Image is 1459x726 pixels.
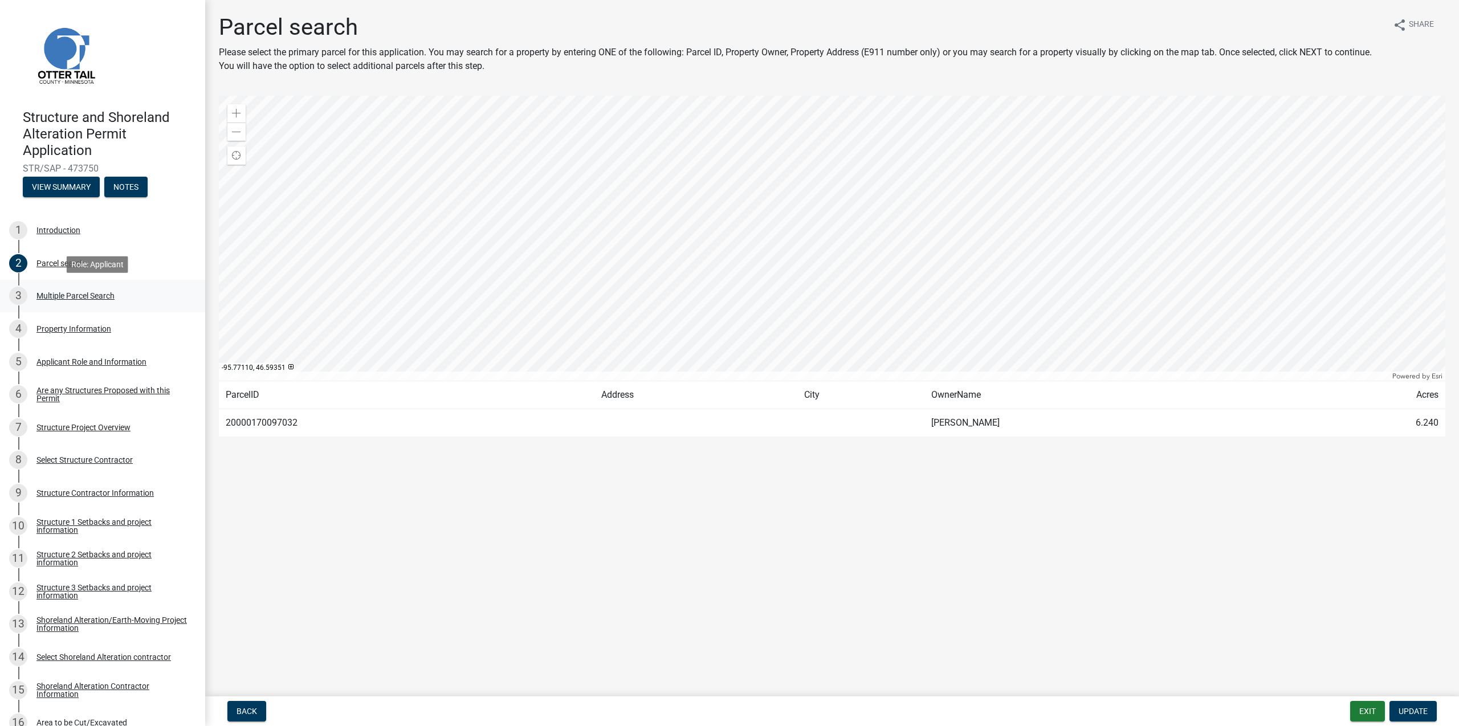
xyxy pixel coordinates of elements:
div: Property Information [36,325,111,333]
div: Find my location [227,146,246,165]
button: View Summary [23,177,100,197]
button: Back [227,701,266,721]
button: Exit [1350,701,1385,721]
div: 3 [9,287,27,305]
div: Shoreland Alteration/Earth-Moving Project Information [36,616,187,632]
div: 5 [9,353,27,371]
td: OwnerName [924,381,1285,409]
wm-modal-confirm: Summary [23,183,100,193]
i: share [1393,18,1407,32]
td: City [797,381,925,409]
div: 13 [9,615,27,633]
div: Powered by [1389,372,1445,381]
h4: Structure and Shoreland Alteration Permit Application [23,109,196,158]
div: Select Shoreland Alteration contractor [36,653,171,661]
span: Update [1399,707,1428,716]
div: 12 [9,582,27,601]
div: 7 [9,418,27,437]
button: shareShare [1384,14,1443,36]
div: Zoom in [227,104,246,123]
div: 2 [9,254,27,272]
td: 20000170097032 [219,409,594,437]
td: Address [594,381,797,409]
div: Structure Contractor Information [36,489,154,497]
div: 1 [9,221,27,239]
a: Esri [1432,372,1442,380]
div: Role: Applicant [67,256,128,272]
div: 6 [9,385,27,403]
div: Structure Project Overview [36,423,131,431]
span: STR/SAP - 473750 [23,163,182,174]
div: Are any Structures Proposed with this Permit [36,386,187,402]
div: 14 [9,648,27,666]
div: 8 [9,451,27,469]
wm-modal-confirm: Notes [104,183,148,193]
div: Select Structure Contractor [36,456,133,464]
p: Please select the primary parcel for this application. You may search for a property by entering ... [219,46,1384,73]
div: Structure 2 Setbacks and project information [36,550,187,566]
td: Acres [1285,381,1445,409]
td: [PERSON_NAME] [924,409,1285,437]
img: Otter Tail County, Minnesota [23,12,108,97]
div: 15 [9,681,27,699]
div: 11 [9,549,27,568]
div: Introduction [36,226,80,234]
span: Back [237,707,257,716]
div: Shoreland Alteration Contractor Information [36,682,187,698]
span: Share [1409,18,1434,32]
div: 10 [9,517,27,535]
div: Zoom out [227,123,246,141]
h1: Parcel search [219,14,1384,41]
div: Applicant Role and Information [36,358,146,366]
div: 9 [9,484,27,502]
button: Update [1389,701,1437,721]
button: Notes [104,177,148,197]
div: Structure 3 Setbacks and project information [36,584,187,599]
div: Parcel search [36,259,84,267]
td: 6.240 [1285,409,1445,437]
div: Multiple Parcel Search [36,292,115,300]
td: ParcelID [219,381,594,409]
div: Structure 1 Setbacks and project information [36,518,187,534]
div: 4 [9,320,27,338]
